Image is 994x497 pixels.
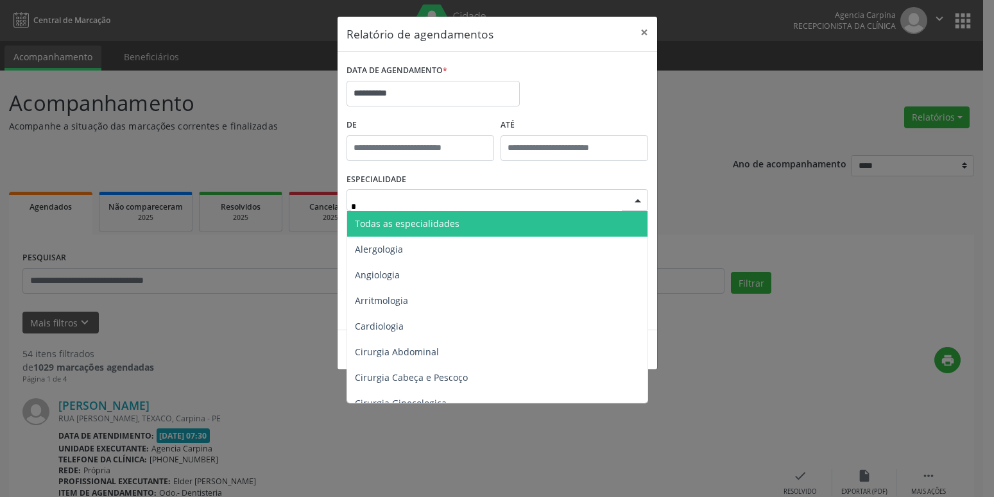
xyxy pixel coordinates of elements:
[631,17,657,48] button: Close
[355,397,447,409] span: Cirurgia Ginecologica
[355,294,408,307] span: Arritmologia
[347,170,406,190] label: ESPECIALIDADE
[347,26,493,42] h5: Relatório de agendamentos
[355,371,468,383] span: Cirurgia Cabeça e Pescoço
[347,61,447,81] label: DATA DE AGENDAMENTO
[355,243,403,255] span: Alergologia
[347,115,494,135] label: De
[355,346,439,358] span: Cirurgia Abdominal
[355,217,459,230] span: Todas as especialidades
[501,115,648,135] label: ATÉ
[355,269,400,281] span: Angiologia
[355,320,404,332] span: Cardiologia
